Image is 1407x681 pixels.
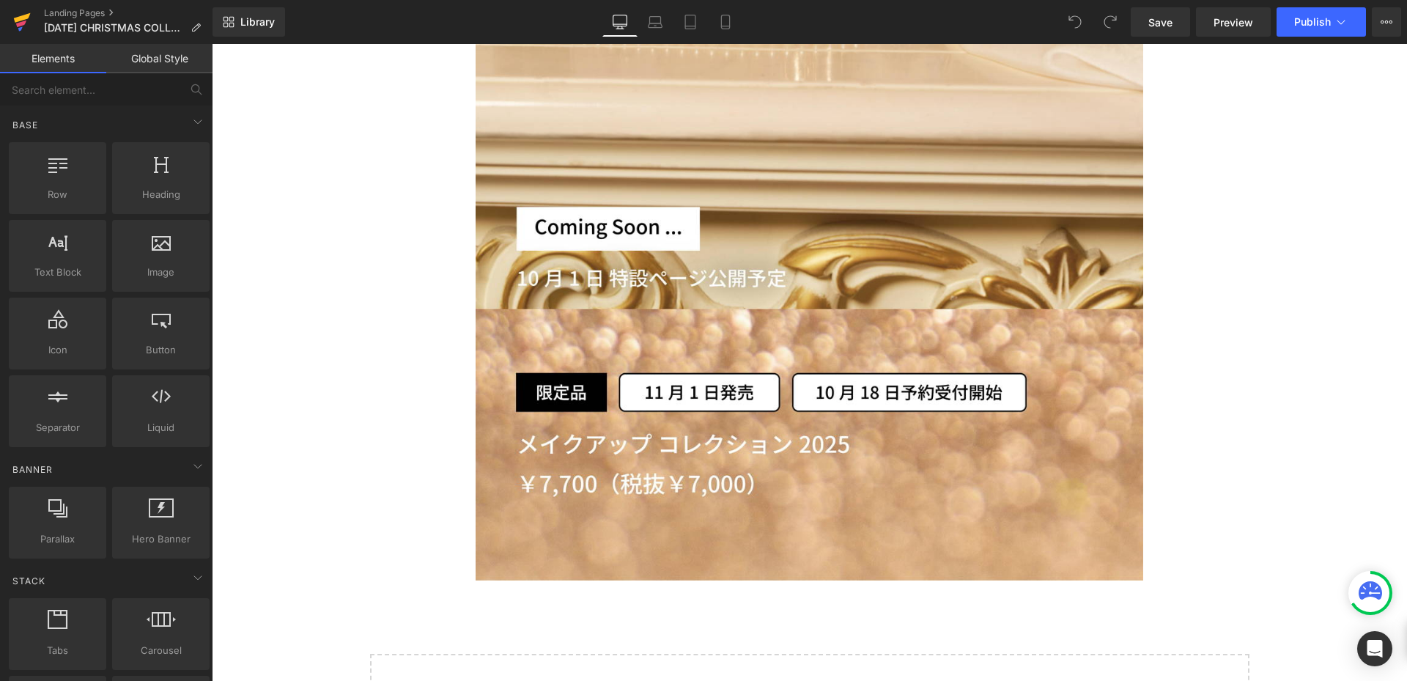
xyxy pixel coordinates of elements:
button: More [1372,7,1401,37]
span: Separator [13,420,102,435]
span: Stack [11,574,47,588]
span: Parallax [13,531,102,547]
a: Mobile [708,7,743,37]
button: Redo [1096,7,1125,37]
span: Preview [1214,15,1253,30]
span: Text Block [13,265,102,280]
span: Base [11,118,40,132]
a: Laptop [638,7,673,37]
span: Carousel [117,643,205,658]
div: Open Intercom Messenger [1357,631,1392,666]
span: Row [13,187,102,202]
a: Landing Pages [44,7,213,19]
a: New Library [213,7,285,37]
a: Preview [1196,7,1271,37]
span: Icon [13,342,102,358]
a: Tablet [673,7,708,37]
span: Image [117,265,205,280]
span: Hero Banner [117,531,205,547]
span: Library [240,15,275,29]
span: Tabs [13,643,102,658]
span: [DATE] CHRISTMAS COLLECTION一覧 [44,22,185,34]
button: Publish [1277,7,1366,37]
a: Global Style [106,44,213,73]
span: Heading [117,187,205,202]
a: Desktop [602,7,638,37]
span: Liquid [117,420,205,435]
span: Save [1148,15,1172,30]
span: Button [117,342,205,358]
button: Undo [1060,7,1090,37]
span: Banner [11,463,54,476]
span: Publish [1294,16,1331,28]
